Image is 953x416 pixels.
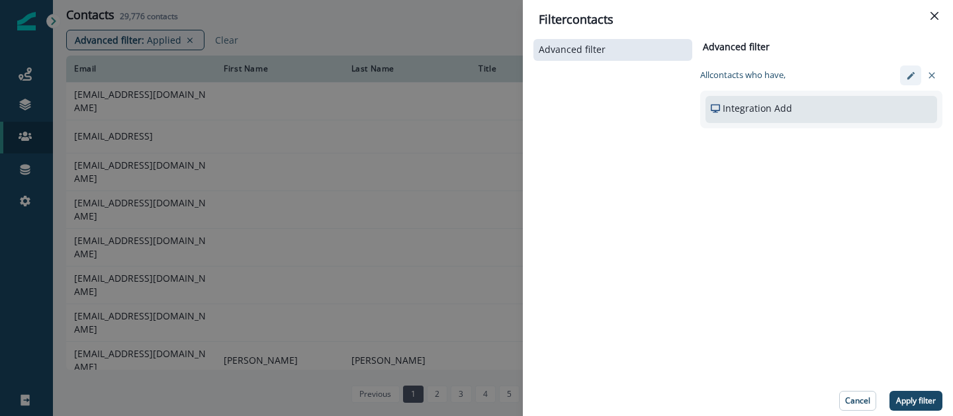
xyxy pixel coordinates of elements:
p: Advanced filter [539,44,606,56]
p: Cancel [845,396,870,405]
p: Apply filter [896,396,936,405]
p: Integration Add [723,101,792,115]
button: Apply filter [889,391,942,411]
p: Filter contacts [539,11,613,28]
button: edit-filter [900,65,921,85]
button: Close [924,5,945,26]
h2: Advanced filter [700,42,770,53]
button: Advanced filter [539,44,687,56]
button: Cancel [839,391,876,411]
button: clear-filter [921,65,942,85]
p: All contact s who have, [700,69,786,82]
